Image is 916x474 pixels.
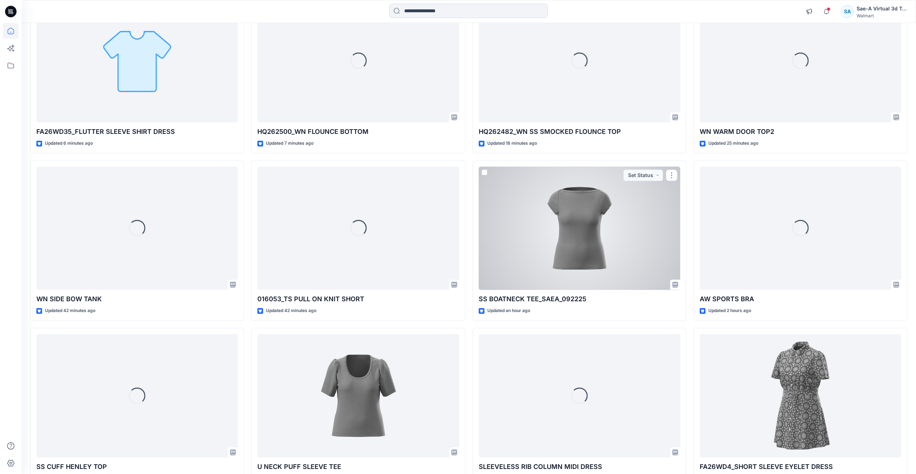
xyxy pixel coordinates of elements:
p: SLEEVELESS RIB COLUMN MIDI DRESS [479,462,680,472]
p: HQ262500_WN FLOUNCE BOTTOM [257,127,459,137]
p: WN WARM DOOR TOP2 [700,127,901,137]
a: U NECK PUFF SLEEVE TEE [257,334,459,457]
div: Sae-A Virtual 3d Team [857,4,907,13]
p: 016053_TS PULL ON KNIT SHORT [257,294,459,304]
p: Updated 7 minutes ago [266,140,313,147]
p: WN SIDE BOW TANK [36,294,238,304]
div: SA [841,5,854,18]
p: Updated an hour ago [487,307,530,315]
p: FA26WD35_FLUTTER SLEEVE SHIRT DRESS [36,127,238,137]
a: SS BOATNECK TEE_SAEA_092225 [479,167,680,290]
p: Updated 6 minutes ago [45,140,93,147]
p: U NECK PUFF SLEEVE TEE [257,462,459,472]
p: Updated 25 minutes ago [708,140,758,147]
a: FA26WD4_SHORT SLEEVE EYELET DRESS [700,334,901,457]
p: Updated 42 minutes ago [266,307,316,315]
p: FA26WD4_SHORT SLEEVE EYELET DRESS [700,462,901,472]
p: AW SPORTS BRA [700,294,901,304]
p: Updated 18 minutes ago [487,140,537,147]
p: SS BOATNECK TEE_SAEA_092225 [479,294,680,304]
div: Walmart [857,13,907,18]
p: Updated 2 hours ago [708,307,751,315]
p: HQ262482_WN SS SMOCKED FLOUNCE TOP [479,127,680,137]
p: SS CUFF HENLEY TOP [36,462,238,472]
p: Updated 42 minutes ago [45,307,95,315]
